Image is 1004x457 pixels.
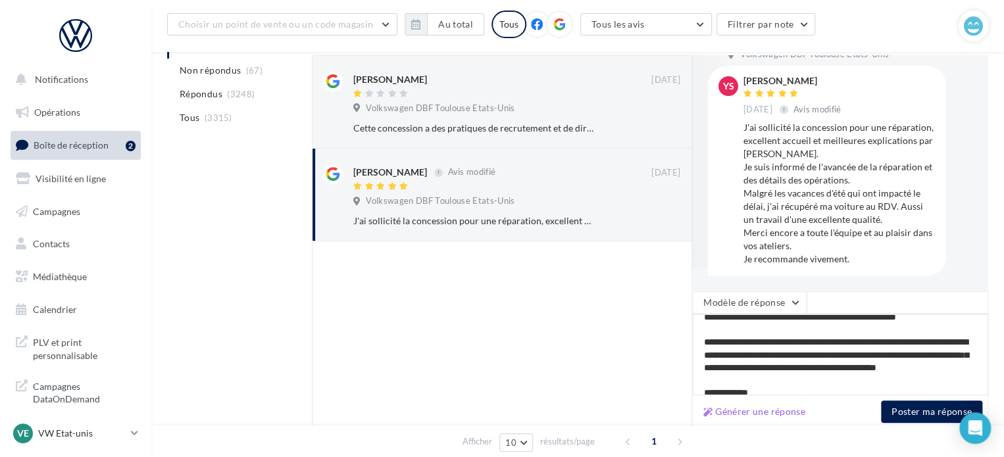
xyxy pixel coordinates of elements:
[491,11,526,38] div: Tous
[447,167,495,178] span: Avis modifié
[353,166,427,179] div: [PERSON_NAME]
[35,74,88,85] span: Notifications
[366,195,515,207] span: Volkswagen DBF Toulouse Etats-Unis
[8,328,143,367] a: PLV et print personnalisable
[126,141,136,151] div: 2
[38,427,126,440] p: VW Etat-unis
[591,18,645,30] span: Tous les avis
[405,13,484,36] button: Au total
[33,271,87,282] span: Médiathèque
[959,412,991,444] div: Open Intercom Messenger
[540,435,595,448] span: résultats/page
[180,64,241,77] span: Non répondus
[8,131,143,159] a: Boîte de réception2
[8,230,143,258] a: Contacts
[692,291,807,314] button: Modèle de réponse
[8,165,143,193] a: Visibilité en ligne
[8,198,143,226] a: Campagnes
[33,205,80,216] span: Campagnes
[793,104,841,114] span: Avis modifié
[33,333,136,362] span: PLV et print personnalisable
[463,435,492,448] span: Afficher
[8,372,143,411] a: Campagnes DataOnDemand
[17,427,29,440] span: VE
[34,139,109,151] span: Boîte de réception
[580,13,712,36] button: Tous les avis
[34,107,80,118] span: Opérations
[180,111,199,124] span: Tous
[353,214,595,228] div: J'ai sollicité la concession pour une réparation, excellent accueil et meilleures explications pa...
[643,431,665,452] span: 1
[8,66,138,93] button: Notifications
[723,80,734,93] span: Ys
[698,404,811,420] button: Générer une réponse
[743,121,936,266] div: J'ai sollicité la concession pour une réparation, excellent accueil et meilleures explications pa...
[881,400,982,423] button: Poster ma réponse
[427,13,484,36] button: Au total
[651,167,680,179] span: [DATE]
[11,421,141,446] a: VE VW Etat-unis
[743,76,844,85] div: [PERSON_NAME]
[716,13,816,36] button: Filtrer par note
[353,122,595,135] div: Cette concession a des pratiques de recrutement et de direction commerciale déplorable. Je pense ...
[8,99,143,126] a: Opérations
[505,437,516,448] span: 10
[33,238,70,249] span: Contacts
[651,74,680,86] span: [DATE]
[366,103,515,114] span: Volkswagen DBF Toulouse Etats-Unis
[499,433,533,452] button: 10
[743,104,772,116] span: [DATE]
[8,263,143,291] a: Médiathèque
[8,296,143,324] a: Calendrier
[205,112,232,123] span: (3315)
[33,377,136,406] span: Campagnes DataOnDemand
[353,73,427,86] div: [PERSON_NAME]
[246,65,263,76] span: (67)
[227,89,255,99] span: (3248)
[36,173,106,184] span: Visibilité en ligne
[167,13,397,36] button: Choisir un point de vente ou un code magasin
[178,18,373,30] span: Choisir un point de vente ou un code magasin
[33,304,77,315] span: Calendrier
[180,87,222,101] span: Répondus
